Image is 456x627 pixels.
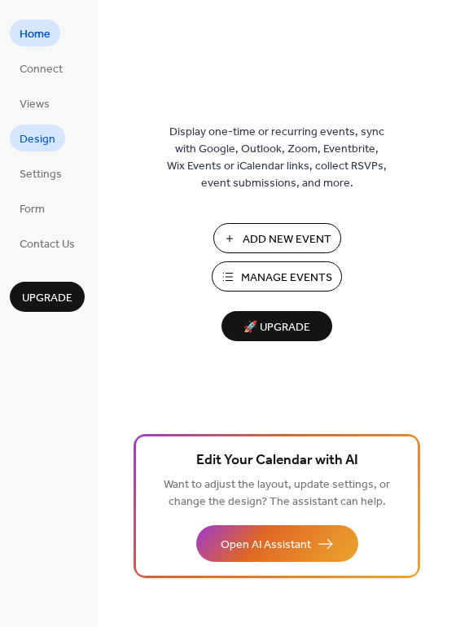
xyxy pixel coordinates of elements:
span: Add New Event [243,231,331,248]
a: Design [10,125,65,151]
button: Add New Event [213,223,341,253]
span: Contact Us [20,236,75,253]
a: Views [10,90,59,116]
a: Contact Us [10,230,85,256]
span: Connect [20,61,63,78]
span: Home [20,26,50,43]
a: Form [10,195,55,221]
button: Open AI Assistant [196,525,358,562]
span: Form [20,201,45,218]
span: Views [20,96,50,113]
a: Connect [10,55,72,81]
a: Home [10,20,60,46]
span: Settings [20,166,62,183]
span: Display one-time or recurring events, sync with Google, Outlook, Zoom, Eventbrite, Wix Events or ... [167,124,387,192]
span: Want to adjust the layout, update settings, or change the design? The assistant can help. [164,474,390,513]
span: Design [20,131,55,148]
button: 🚀 Upgrade [221,311,332,341]
button: Manage Events [212,261,342,292]
span: Edit Your Calendar with AI [196,449,358,472]
span: Manage Events [241,270,332,287]
button: Upgrade [10,282,85,312]
span: Open AI Assistant [221,537,311,554]
span: 🚀 Upgrade [231,317,322,339]
span: Upgrade [22,290,72,307]
a: Settings [10,160,72,186]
